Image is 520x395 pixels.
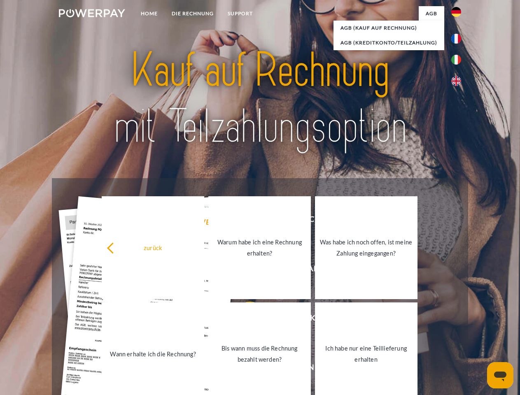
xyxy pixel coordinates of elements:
div: zurück [107,242,199,253]
img: de [451,7,461,17]
a: AGB (Kauf auf Rechnung) [333,21,444,35]
a: agb [419,6,444,21]
div: Was habe ich noch offen, ist meine Zahlung eingegangen? [320,237,413,259]
a: SUPPORT [221,6,260,21]
img: logo-powerpay-white.svg [59,9,125,17]
div: Ich habe nur eine Teillieferung erhalten [320,343,413,365]
a: Was habe ich noch offen, ist meine Zahlung eingegangen? [315,196,417,299]
img: en [451,76,461,86]
img: fr [451,34,461,44]
iframe: Schaltfläche zum Öffnen des Messaging-Fensters [487,362,513,388]
img: it [451,55,461,65]
a: DIE RECHNUNG [165,6,221,21]
img: title-powerpay_de.svg [79,39,441,158]
div: Wann erhalte ich die Rechnung? [107,348,199,359]
a: AGB (Kreditkonto/Teilzahlung) [333,35,444,50]
a: Home [134,6,165,21]
div: Warum habe ich eine Rechnung erhalten? [213,237,306,259]
div: Bis wann muss die Rechnung bezahlt werden? [213,343,306,365]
